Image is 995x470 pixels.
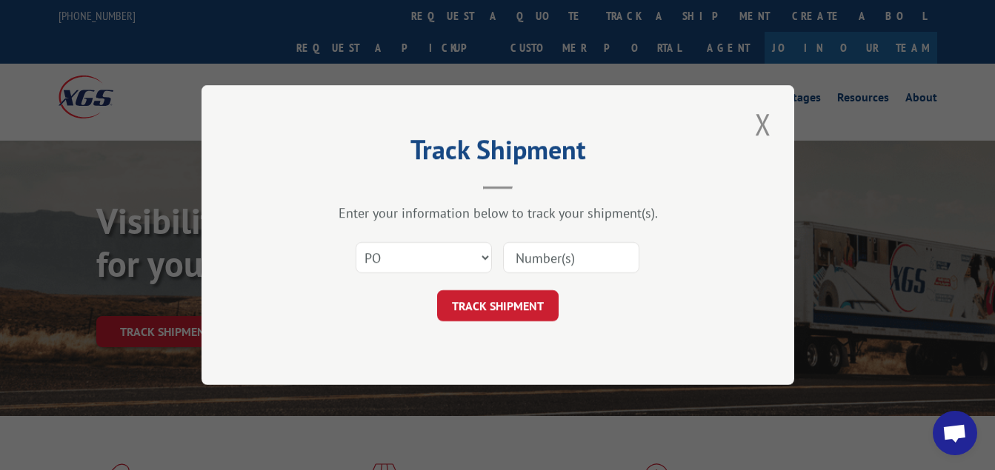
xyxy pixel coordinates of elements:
button: TRACK SHIPMENT [437,290,559,321]
button: Close modal [751,104,776,144]
h2: Track Shipment [276,139,720,167]
div: Enter your information below to track your shipment(s). [276,204,720,221]
input: Number(s) [503,242,639,273]
a: Open chat [933,411,977,455]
